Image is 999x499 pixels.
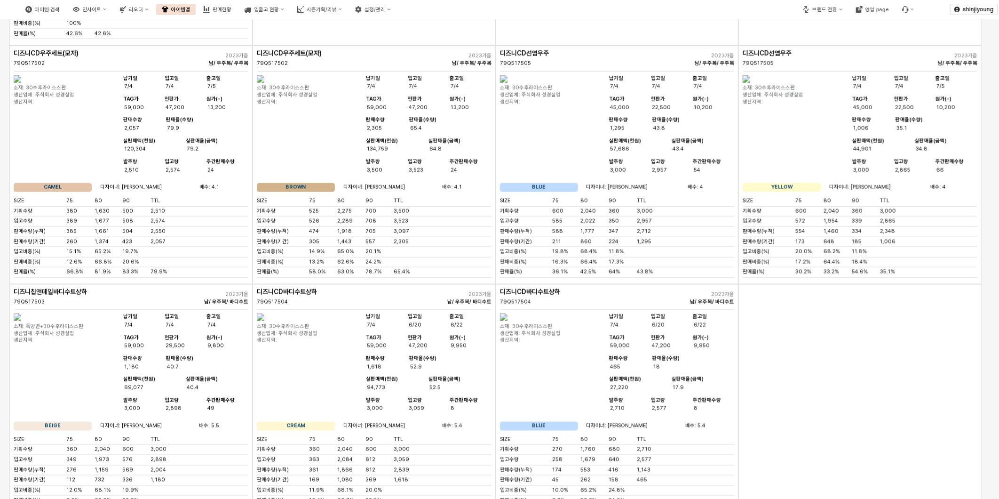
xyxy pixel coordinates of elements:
div: 아이템 검색 [35,7,60,13]
div: 입출고 현황 [254,7,279,13]
div: Menu item 6 [896,4,920,15]
button: 설정/관리 [349,4,396,15]
button: 아이템맵 [156,4,196,15]
button: shinjiyoung [950,4,998,15]
button: 입출고 현황 [239,4,290,15]
div: 인사이트 [82,7,101,13]
button: 시즌기획/리뷰 [292,4,348,15]
button: 판매현황 [198,4,237,15]
button: 인사이트 [67,4,112,15]
div: 브랜드 전환 [812,7,837,13]
div: 판매현황 [213,7,231,13]
div: 시즌기획/리뷰 [307,7,337,13]
div: 아이템맵 [171,7,190,13]
button: 영업 page [850,4,895,15]
div: 설정/관리 [365,7,385,13]
p: shinjiyoung [963,6,994,13]
div: 리오더 [129,7,143,13]
div: 영업 page [865,7,889,13]
button: 리오더 [114,4,154,15]
button: 브랜드 전환 [797,4,848,15]
button: 아이템 검색 [20,4,65,15]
